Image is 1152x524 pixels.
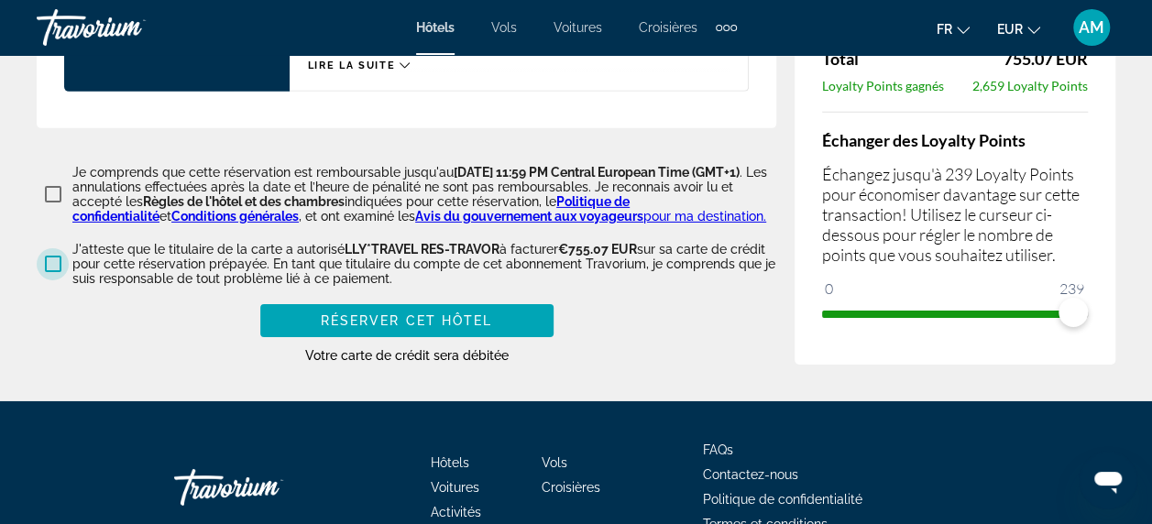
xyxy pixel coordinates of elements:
[972,78,1088,93] span: 2,659 Loyalty Points
[491,20,517,35] a: Vols
[703,442,733,457] a: FAQs
[703,492,862,507] a: Politique de confidentialité
[1004,49,1088,69] span: 755.07 EUR
[345,242,499,257] span: LLY*TRAVEL RES-TRAVOR
[308,59,410,72] button: Lire la suite
[174,460,357,515] a: Travorium
[415,209,643,224] a: Avis du gouvernement aux voyageurs
[558,242,637,257] span: €755.07 EUR
[416,20,455,35] a: Hôtels
[716,13,737,42] button: Extra navigation items
[639,20,697,35] a: Croisières
[542,455,567,470] a: Vols
[1059,298,1088,327] span: ngx-slider
[554,20,602,35] a: Voitures
[37,4,220,51] a: Travorium
[431,480,479,495] a: Voitures
[937,22,952,37] span: fr
[72,165,776,224] p: Je comprends que cette réservation est remboursable jusqu'au . Les annulations effectuées après l...
[1057,278,1087,300] span: 239
[822,278,836,300] span: 0
[822,311,1088,314] ngx-slider: ngx-slider
[143,194,345,209] span: Règles de l'hôtel et des chambres
[822,49,859,69] span: Total
[308,60,395,71] span: Lire la suite
[703,467,798,482] a: Contactez-nous
[643,209,766,224] a: pour ma destination.
[1068,8,1115,47] button: User Menu
[1079,18,1104,37] span: AM
[1079,451,1137,509] iframe: Bouton de lancement de la fenêtre de messagerie
[321,313,493,328] span: Réserver cet hôtel
[431,455,469,470] a: Hôtels
[305,348,509,363] span: Votre carte de crédit sera débitée
[997,22,1023,37] span: EUR
[997,16,1040,42] button: Change currency
[822,164,1088,265] p: Échangez jusqu'à 239 Loyalty Points pour économiser davantage sur cette transaction! Utilisez le ...
[431,505,481,519] a: Activités
[937,16,970,42] button: Change language
[542,480,600,495] a: Croisières
[454,165,740,180] span: [DATE] 11:59 PM Central European Time (GMT+1)
[72,194,630,224] a: Politique de confidentialité
[171,209,299,224] a: Conditions générales
[72,242,776,286] p: J'atteste que le titulaire de la carte a autorisé à facturer sur sa carte de crédit pour cette ré...
[260,304,554,337] button: Réserver cet hôtel
[822,78,944,93] span: Loyalty Points gagnés
[822,130,1088,150] h4: Échanger des Loyalty Points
